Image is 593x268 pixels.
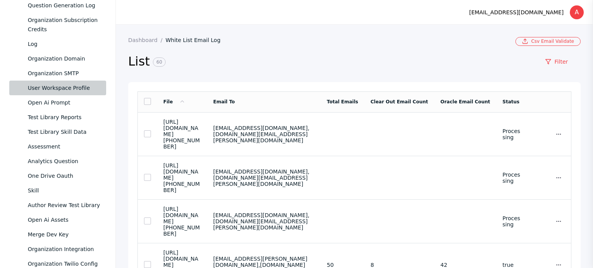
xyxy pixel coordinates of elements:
section: [EMAIL_ADDRESS][DOMAIN_NAME],[DOMAIN_NAME][EMAIL_ADDRESS][PERSON_NAME][DOMAIN_NAME] [213,212,314,231]
a: File [163,99,185,105]
div: Organization SMTP [28,69,100,78]
a: Assessment [9,139,106,154]
a: Author Review Test Library [9,198,106,212]
div: Question Generation Log [28,1,100,10]
div: Skill [28,186,100,195]
section: Processing [503,128,522,140]
a: Oracle Email Count [441,99,490,105]
div: Test Library Reports [28,113,100,122]
a: Clear Out Email Count [371,99,428,105]
section: [URL][DOMAIN_NAME][PHONE_NUMBER] [163,119,201,150]
a: User Workspace Profile [9,81,106,95]
div: Organization Domain [28,54,100,63]
div: A [570,5,584,19]
div: Open Ai Prompt [28,98,100,107]
section: 42 [441,262,490,268]
a: White List Email Log [166,37,227,43]
section: [EMAIL_ADDRESS][DOMAIN_NAME],[DOMAIN_NAME][EMAIL_ADDRESS][PERSON_NAME][DOMAIN_NAME] [213,125,314,143]
a: Status [503,99,520,105]
a: Skill [9,183,106,198]
div: User Workspace Profile [28,83,100,93]
a: Open Ai Prompt [9,95,106,110]
a: Filter [532,55,581,68]
section: 50 [327,262,358,268]
a: Organization Integration [9,242,106,256]
section: [EMAIL_ADDRESS][DOMAIN_NAME],[DOMAIN_NAME][EMAIL_ADDRESS][PERSON_NAME][DOMAIN_NAME] [213,169,314,187]
a: Dashboard [128,37,166,43]
section: true [503,262,522,268]
div: Analytics Question [28,157,100,166]
div: Log [28,39,100,49]
a: Merge Dev Key [9,227,106,242]
div: Assessment [28,142,100,151]
section: 8 [371,262,428,268]
div: Merge Dev Key [28,230,100,239]
a: One Drive Oauth [9,169,106,183]
div: One Drive Oauth [28,171,100,180]
a: Log [9,37,106,51]
a: Total Emails [327,99,358,105]
a: Open Ai Assets [9,212,106,227]
div: Author Review Test Library [28,201,100,210]
a: Email To [213,99,235,105]
a: Test Library Skill Data [9,125,106,139]
div: Test Library Skill Data [28,127,100,137]
div: Organization Integration [28,244,100,254]
span: 60 [153,57,166,67]
div: Open Ai Assets [28,215,100,224]
div: Organization Subscription Credits [28,15,100,34]
section: Processing [503,172,522,184]
section: [URL][DOMAIN_NAME][PHONE_NUMBER] [163,206,201,237]
section: [URL][DOMAIN_NAME][PHONE_NUMBER] [163,162,201,193]
div: [EMAIL_ADDRESS][DOMAIN_NAME] [469,8,564,17]
section: Processing [503,215,522,228]
a: Csv Email Validate [515,37,581,46]
a: Test Library Reports [9,110,106,125]
h2: List [128,54,532,70]
a: Organization Subscription Credits [9,13,106,37]
a: Analytics Question [9,154,106,169]
a: Organization SMTP [9,66,106,81]
a: Organization Domain [9,51,106,66]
